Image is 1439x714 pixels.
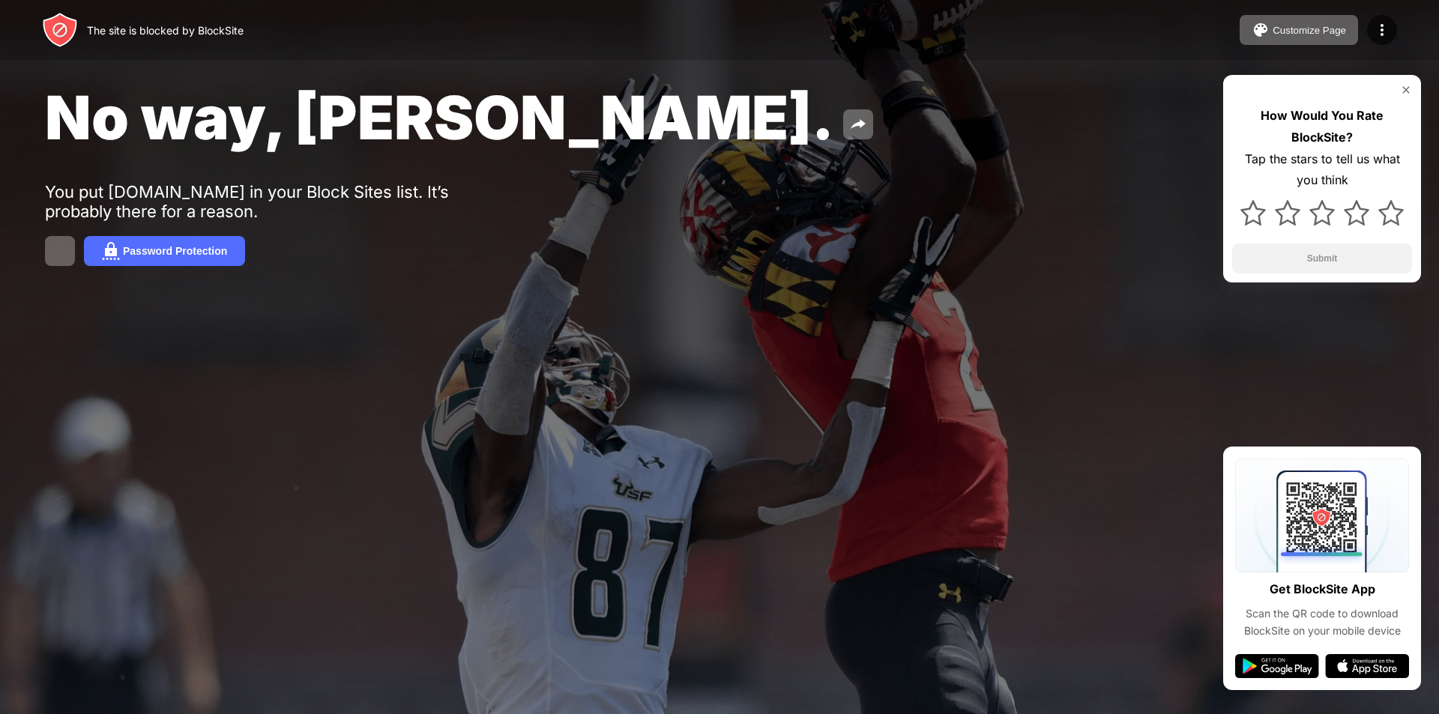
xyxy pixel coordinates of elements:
[1400,84,1412,96] img: rate-us-close.svg
[1240,200,1266,226] img: star.svg
[1240,15,1358,45] button: Customize Page
[1232,148,1412,192] div: Tap the stars to tell us what you think
[45,182,508,221] div: You put [DOMAIN_NAME] in your Block Sites list. It’s probably there for a reason.
[1232,105,1412,148] div: How Would You Rate BlockSite?
[84,236,245,266] button: Password Protection
[1235,605,1409,639] div: Scan the QR code to download BlockSite on your mobile device
[1309,200,1335,226] img: star.svg
[1373,21,1391,39] img: menu-icon.svg
[1270,578,1375,600] div: Get BlockSite App
[45,81,834,154] span: No way, [PERSON_NAME].
[1275,200,1300,226] img: star.svg
[42,12,78,48] img: header-logo.svg
[1273,25,1346,36] div: Customize Page
[102,242,120,260] img: password.svg
[1235,459,1409,572] img: qrcode.svg
[1232,243,1412,273] button: Submit
[1378,200,1404,226] img: star.svg
[849,115,867,133] img: share.svg
[51,242,69,260] img: back.svg
[1325,654,1409,678] img: app-store.svg
[1252,21,1270,39] img: pallet.svg
[1235,654,1319,678] img: google-play.svg
[87,24,244,37] div: The site is blocked by BlockSite
[1344,200,1369,226] img: star.svg
[123,245,227,257] div: Password Protection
